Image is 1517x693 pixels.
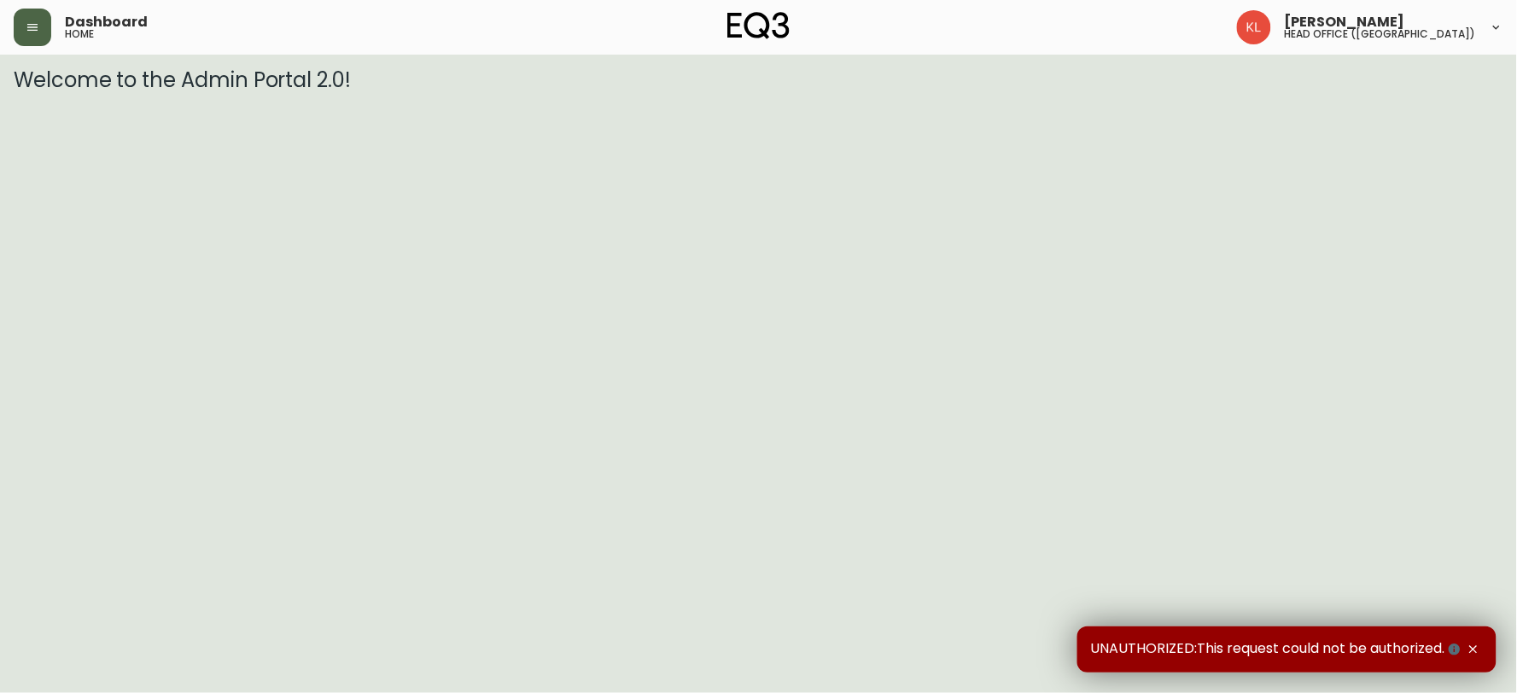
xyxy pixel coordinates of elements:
span: [PERSON_NAME] [1285,15,1405,29]
img: logo [727,12,791,39]
h5: home [65,29,94,39]
span: UNAUTHORIZED:This request could not be authorized. [1091,640,1464,659]
span: Dashboard [65,15,148,29]
img: 2c0c8aa7421344cf0398c7f872b772b5 [1237,10,1271,44]
h3: Welcome to the Admin Portal 2.0! [14,68,1503,92]
h5: head office ([GEOGRAPHIC_DATA]) [1285,29,1476,39]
